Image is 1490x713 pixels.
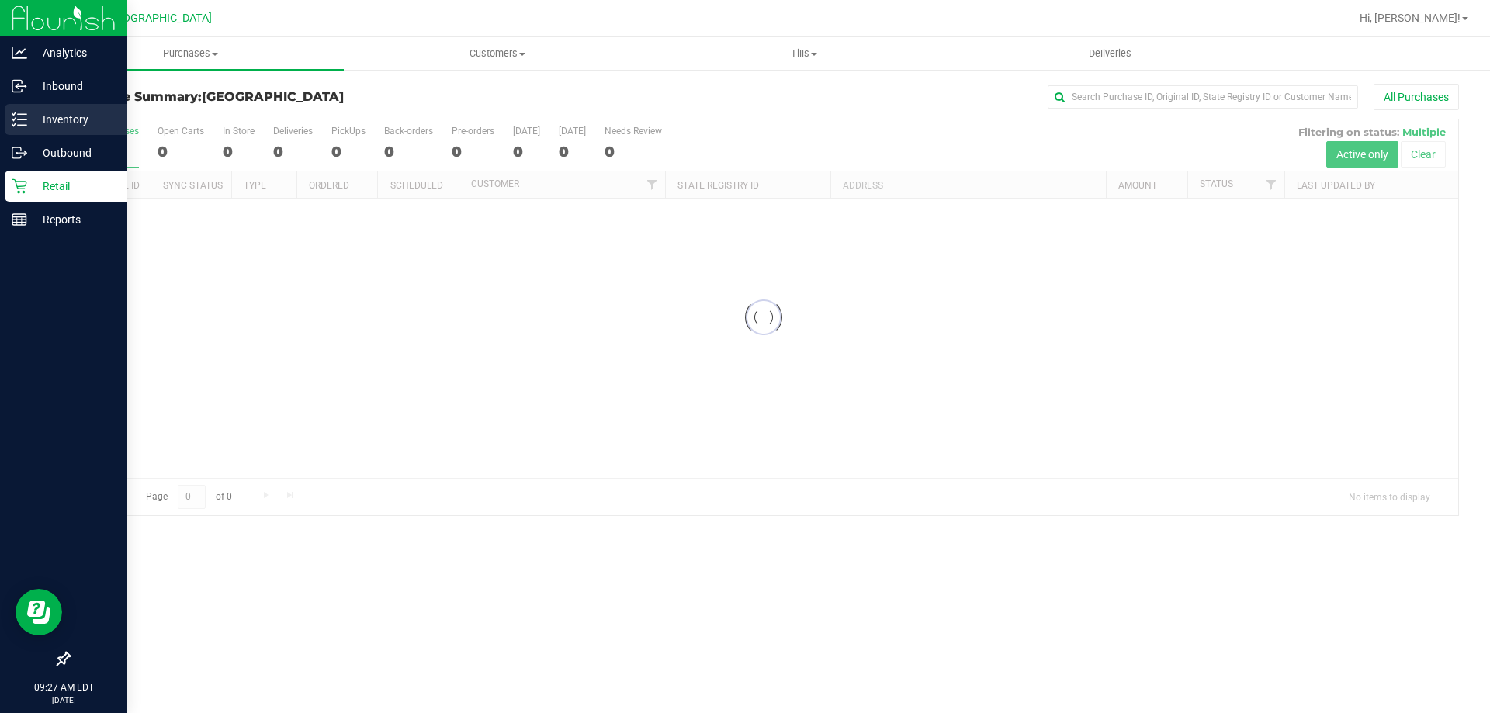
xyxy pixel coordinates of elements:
[27,144,120,162] p: Outbound
[651,47,956,61] span: Tills
[106,12,212,25] span: [GEOGRAPHIC_DATA]
[12,212,27,227] inline-svg: Reports
[345,47,650,61] span: Customers
[37,47,344,61] span: Purchases
[1048,85,1358,109] input: Search Purchase ID, Original ID, State Registry ID or Customer Name...
[27,43,120,62] p: Analytics
[957,37,1263,70] a: Deliveries
[12,112,27,127] inline-svg: Inventory
[650,37,957,70] a: Tills
[12,178,27,194] inline-svg: Retail
[1374,84,1459,110] button: All Purchases
[1068,47,1152,61] span: Deliveries
[12,145,27,161] inline-svg: Outbound
[12,45,27,61] inline-svg: Analytics
[27,77,120,95] p: Inbound
[27,110,120,129] p: Inventory
[202,89,344,104] span: [GEOGRAPHIC_DATA]
[27,177,120,196] p: Retail
[1360,12,1461,24] span: Hi, [PERSON_NAME]!
[344,37,650,70] a: Customers
[27,210,120,229] p: Reports
[12,78,27,94] inline-svg: Inbound
[7,694,120,706] p: [DATE]
[16,589,62,635] iframe: Resource center
[7,680,120,694] p: 09:27 AM EDT
[37,37,344,70] a: Purchases
[68,90,532,104] h3: Purchase Summary:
